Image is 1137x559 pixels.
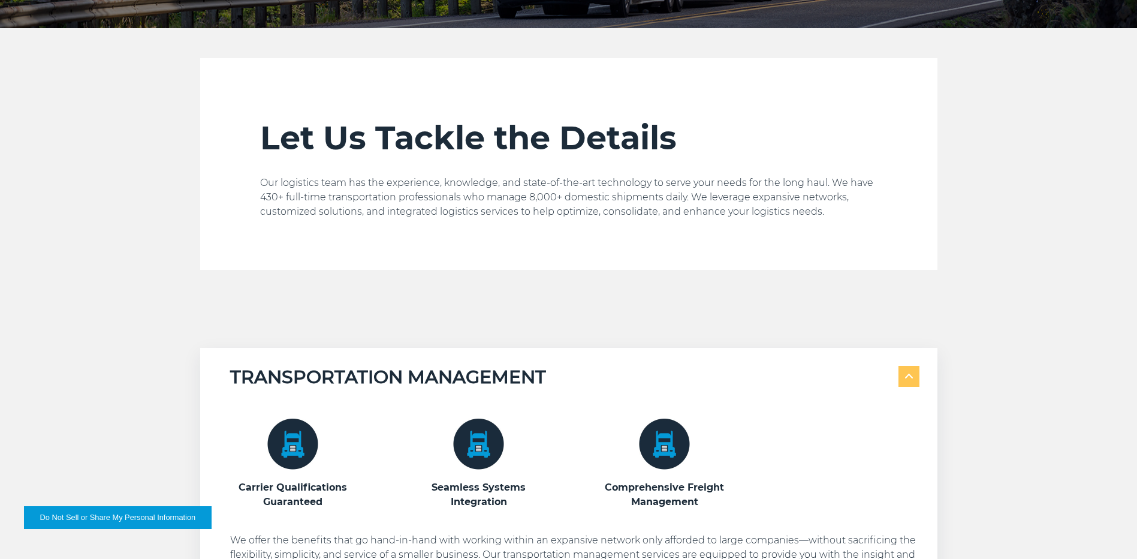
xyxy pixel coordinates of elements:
[602,480,728,509] h3: Comprehensive Freight Management
[260,176,877,219] p: Our logistics team has the experience, knowledge, and state-of-the-art technology to serve your n...
[416,480,542,509] h3: Seamless Systems Integration
[24,506,212,529] button: Do Not Sell or Share My Personal Information
[260,118,877,158] h2: Let Us Tackle the Details
[230,366,546,389] h5: TRANSPORTATION MANAGEMENT
[230,480,356,509] h3: Carrier Qualifications Guaranteed
[905,374,913,379] img: arrow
